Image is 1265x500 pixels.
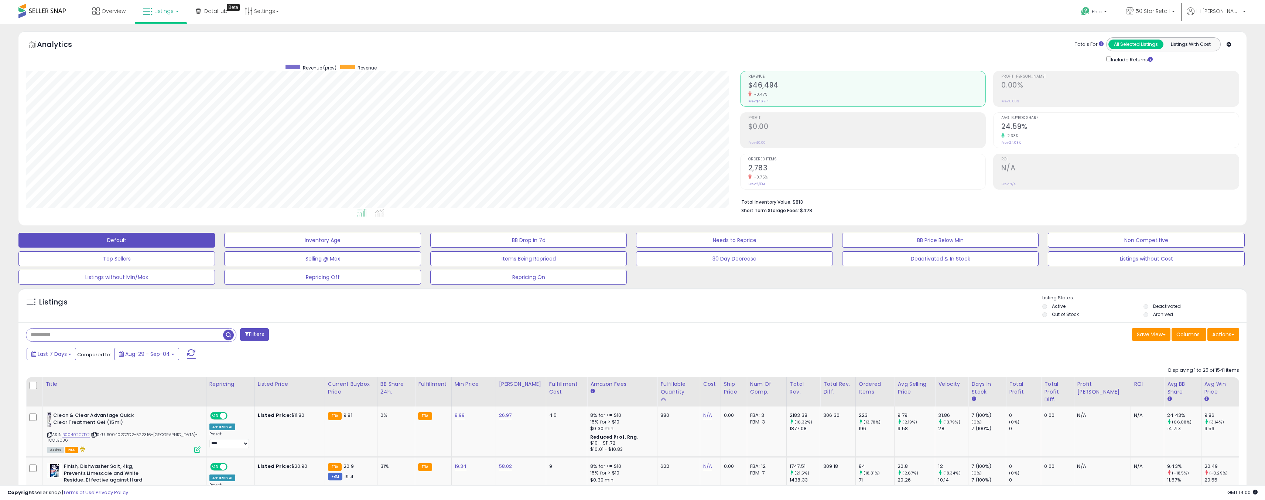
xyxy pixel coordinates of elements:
[590,440,652,446] div: $10 - $11.72
[748,182,765,186] small: Prev: 2,804
[47,432,198,443] span: | SKU: B00402C7D2-522316-[GEOGRAPHIC_DATA]-TOCLE036
[78,446,86,452] i: hazardous material
[1009,380,1038,396] div: Total Profit
[1001,182,1016,186] small: Prev: N/A
[258,380,322,388] div: Listed Price
[971,419,982,425] small: (0%)
[63,489,95,496] a: Terms of Use
[752,174,768,180] small: -0.75%
[1077,463,1125,470] div: N/A
[750,412,781,419] div: FBA: 3
[748,140,766,145] small: Prev: $0.00
[898,463,935,470] div: 20.8
[1209,419,1224,425] small: (3.14%)
[430,251,627,266] button: Items Being Repriced
[938,425,968,432] div: 28
[1134,463,1158,470] div: N/A
[1001,122,1239,132] h2: 24.59%
[938,380,965,388] div: Velocity
[1167,477,1201,483] div: 11.57%
[18,270,215,285] button: Listings without Min/Max
[65,447,78,453] span: FBA
[590,470,652,476] div: 15% for > $10
[455,463,467,470] a: 19.34
[1101,55,1162,64] div: Include Returns
[227,4,240,11] div: Tooltip anchor
[1001,164,1239,174] h2: N/A
[1204,477,1239,483] div: 20.55
[102,7,126,15] span: Overview
[64,463,154,499] b: Finish, Dishwasher Salt, 4kg, Prevents Limescale and White Residue, Effective against Hard Water,...
[971,477,1006,483] div: 7 (100%)
[1009,425,1041,432] div: 0
[1132,328,1170,341] button: Save View
[258,463,291,470] b: Listed Price:
[898,477,935,483] div: 20.26
[380,463,409,470] div: 31%
[842,233,1039,248] button: BB Price Below Min
[1075,41,1104,48] div: Totals For
[750,419,781,425] div: FBM: 3
[971,412,1006,419] div: 7 (100%)
[27,348,76,360] button: Last 7 Days
[226,413,238,419] span: OFF
[1196,7,1241,15] span: Hi [PERSON_NAME]
[790,425,820,432] div: 1877.08
[1136,7,1170,15] span: 50 Star Retail
[1009,470,1019,476] small: (0%)
[748,99,769,103] small: Prev: $46,714
[590,419,652,425] div: 15% for > $10
[499,412,512,419] a: 26.97
[750,380,783,396] div: Num of Comp.
[1134,412,1158,419] div: N/A
[47,447,64,453] span: All listings currently available for purchase on Amazon
[1153,311,1173,317] label: Archived
[750,470,781,476] div: FBM: 7
[971,463,1006,470] div: 7 (100%)
[724,463,741,470] div: 0.00
[823,412,850,419] div: 306.30
[660,412,694,419] div: 880
[794,470,809,476] small: (21.5%)
[859,463,894,470] div: 84
[590,446,652,453] div: $10.01 - $10.83
[211,464,220,470] span: ON
[1167,425,1201,432] div: 14.71%
[752,92,767,97] small: -0.47%
[660,380,697,396] div: Fulfillable Quantity
[53,412,143,428] b: Clean & Clear Advantage Quick Clear Treatment Gel (15ml)
[1187,7,1246,24] a: Hi [PERSON_NAME]
[1168,367,1239,374] div: Displaying 1 to 25 of 1541 items
[499,463,512,470] a: 58.02
[1048,251,1244,266] button: Listings without Cost
[590,425,652,432] div: $0.30 min
[549,463,582,470] div: 9
[7,489,128,496] div: seller snap | |
[224,233,421,248] button: Inventory Age
[943,419,960,425] small: (13.79%)
[971,380,1003,396] div: Days In Stock
[1044,380,1071,404] div: Total Profit Diff.
[1009,412,1041,419] div: 0
[1005,133,1019,139] small: 2.33%
[859,477,894,483] div: 71
[224,251,421,266] button: Selling @ Max
[62,432,90,438] a: B00402C7D2
[750,463,781,470] div: FBA: 12
[790,380,817,396] div: Total Rev.
[1009,463,1041,470] div: 0
[430,233,627,248] button: BB Drop in 7d
[590,380,654,388] div: Amazon Fees
[1108,40,1163,49] button: All Selected Listings
[590,388,595,395] small: Amazon Fees.
[1167,412,1201,419] div: 24.43%
[328,412,342,420] small: FBA
[1172,419,1192,425] small: (66.08%)
[1001,75,1239,79] span: Profit [PERSON_NAME]
[1204,425,1239,432] div: 9.56
[1163,40,1218,49] button: Listings With Cost
[18,251,215,266] button: Top Sellers
[1209,470,1228,476] small: (-0.29%)
[1052,311,1079,317] label: Out of Stock
[1172,470,1189,476] small: (-18.5%)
